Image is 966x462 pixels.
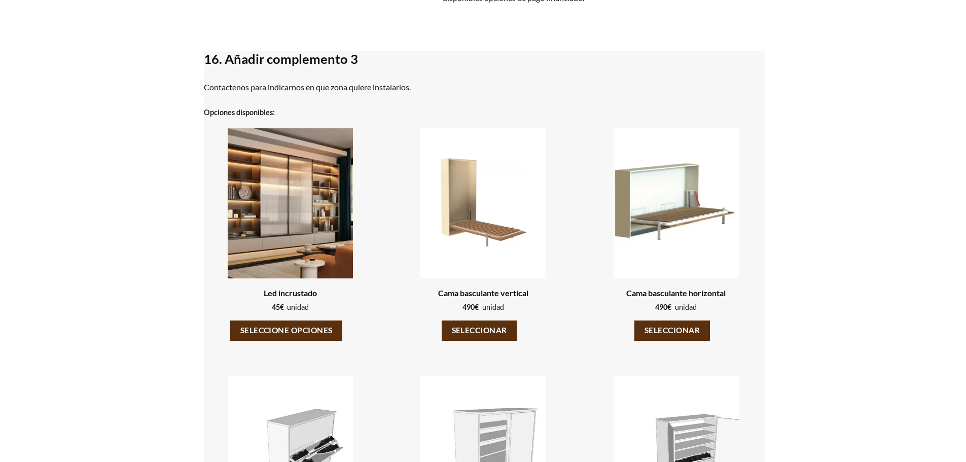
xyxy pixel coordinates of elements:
[225,51,358,66] span: Añadir complemento 3
[462,303,479,311] bdi: 490
[675,303,697,311] span: unidad
[482,303,504,311] span: unidad
[634,321,709,340] button: Seleccionar Cama basculante horizontal
[600,287,752,300] h5: Cama basculante horizontal
[280,303,284,311] span: €
[655,303,671,311] bdi: 490
[204,51,222,66] span: 16
[667,303,671,311] span: €
[272,303,284,311] bdi: 45
[214,287,367,300] h5: Led incrustado
[475,303,479,311] span: €
[442,321,517,340] button: Seleccionar Cama basculante vertical
[407,287,559,300] h5: Cama basculante vertical
[204,106,765,118] label: Opciones disponibles:
[287,303,309,311] span: unidad
[204,81,765,94] p: Contactenos para indicarnos en que zona quiere instalarlos.
[230,321,342,340] button: Seleccione Led incrustado opciones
